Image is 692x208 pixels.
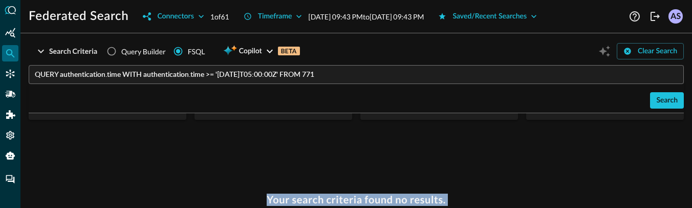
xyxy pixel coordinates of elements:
h3: Your search criteria found no results. [267,194,446,206]
span: Copilot [239,45,262,58]
div: Query Agent [2,148,18,164]
div: Summary Insights [2,25,18,41]
button: Search [650,92,684,109]
div: FSQL [188,46,205,57]
button: Clear Search [617,43,684,59]
div: Search Criteria [49,45,97,58]
div: Addons [3,107,19,123]
div: Saved/Recent Searches [452,10,527,23]
div: Search [656,94,678,107]
p: BETA [278,47,300,55]
div: AS [668,9,683,24]
h1: Federated Search [29,8,128,25]
button: Saved/Recent Searches [432,8,543,25]
div: Clear Search [638,45,677,58]
button: Timeframe [237,8,309,25]
p: 1 of 61 [210,11,229,22]
div: Connectors [2,66,18,82]
div: Connectors [157,10,193,23]
button: CopilotBETA [217,43,306,59]
input: FSQL [35,65,684,84]
div: Timeframe [258,10,292,23]
button: Search Criteria [29,43,103,59]
div: Federated Search [2,45,18,61]
span: Query Builder [121,46,166,57]
div: Settings [2,127,18,143]
div: Chat [2,171,18,188]
button: Logout [647,8,663,25]
button: Connectors [137,8,210,25]
button: Help [626,8,643,25]
div: Pipelines [2,86,18,102]
p: [DATE] 09:43 PM to [DATE] 09:43 PM [308,11,424,22]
